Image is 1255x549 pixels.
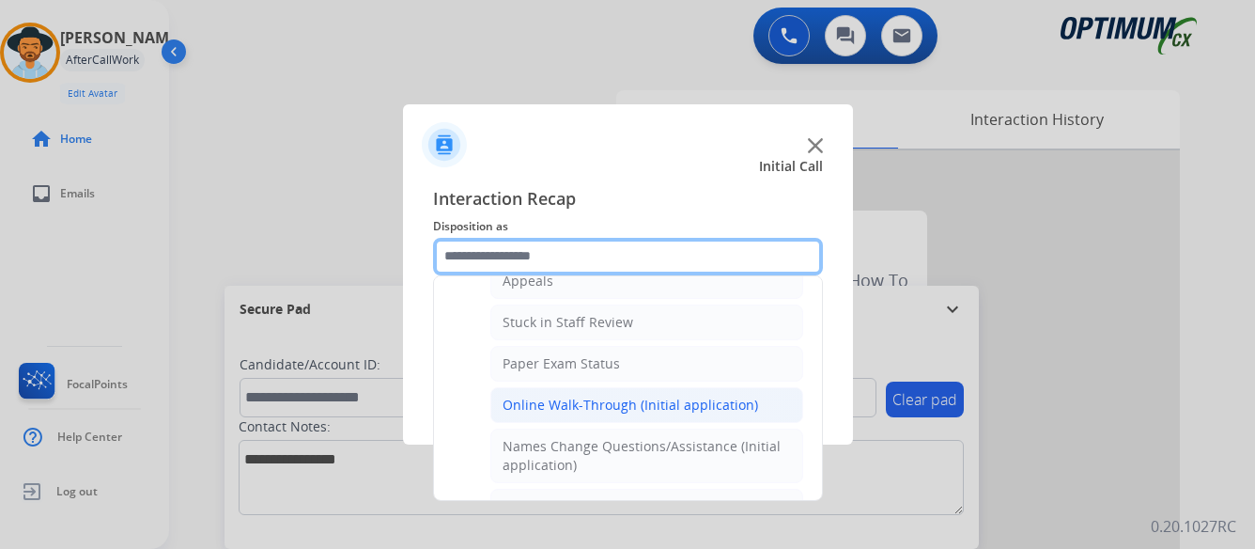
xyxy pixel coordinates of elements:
[1151,515,1236,538] p: 0.20.1027RC
[503,437,791,475] div: Names Change Questions/Assistance (Initial application)
[433,185,823,215] span: Interaction Recap
[503,272,553,290] div: Appeals
[433,215,823,238] span: Disposition as
[503,497,725,516] div: Endorsement Number Not Working
[759,157,823,176] span: Initial Call
[503,354,620,373] div: Paper Exam Status
[503,396,758,415] div: Online Walk-Through (Initial application)
[422,122,467,167] img: contactIcon
[503,313,633,332] div: Stuck in Staff Review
